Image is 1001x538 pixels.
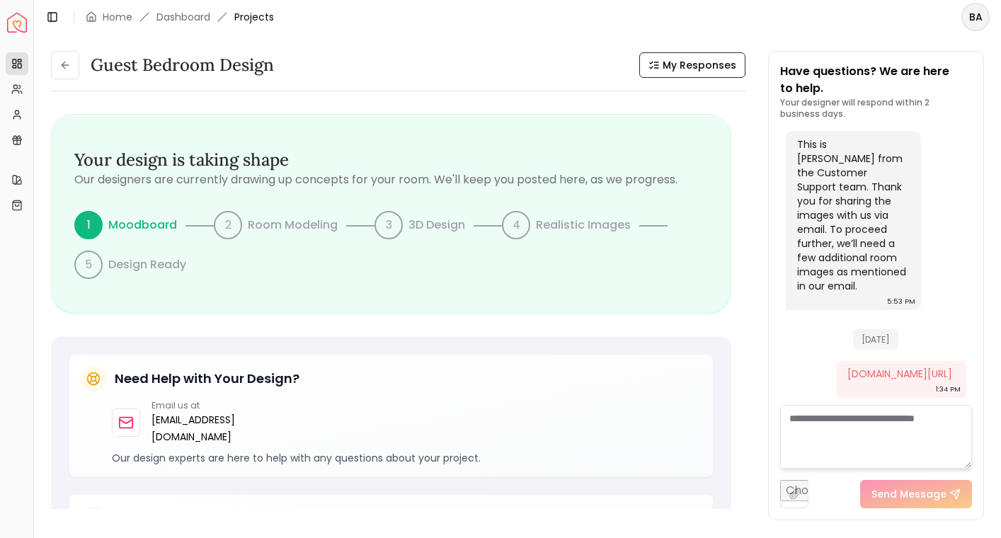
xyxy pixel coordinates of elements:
[115,369,299,389] h5: Need Help with Your Design?
[112,451,702,465] p: Our design experts are here to help with any questions about your project.
[780,63,973,97] p: Have questions? We are here to help.
[374,211,403,239] div: 3
[74,211,103,239] div: 1
[74,149,708,171] h3: Your design is taking shape
[7,13,27,33] img: Spacejoy Logo
[639,52,745,78] button: My Responses
[7,13,27,33] a: Spacejoy
[151,411,242,445] a: [EMAIL_ADDRESS][DOMAIN_NAME]
[853,329,898,350] span: [DATE]
[151,400,242,411] p: Email us at
[248,217,338,234] p: Room Modeling
[103,10,132,24] a: Home
[156,10,210,24] a: Dashboard
[961,3,990,31] button: BA
[214,211,242,239] div: 2
[91,54,274,76] h3: Guest Bedroom design
[963,4,988,30] span: BA
[74,251,103,279] div: 5
[408,217,465,234] p: 3D Design
[663,58,736,72] span: My Responses
[887,294,915,309] div: 5:53 PM
[74,171,708,188] p: Our designers are currently drawing up concepts for your room. We'll keep you posted here, as we ...
[86,10,274,24] nav: breadcrumb
[797,137,908,293] div: This is [PERSON_NAME] from the Customer Support team. Thank you for sharing the images with us vi...
[847,367,952,381] a: [DOMAIN_NAME][URL]
[780,97,973,120] p: Your designer will respond within 2 business days.
[234,10,274,24] span: Projects
[936,382,961,396] div: 1:34 PM
[502,211,530,239] div: 4
[108,217,177,234] p: Moodboard
[108,256,186,273] p: Design Ready
[536,217,631,234] p: Realistic Images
